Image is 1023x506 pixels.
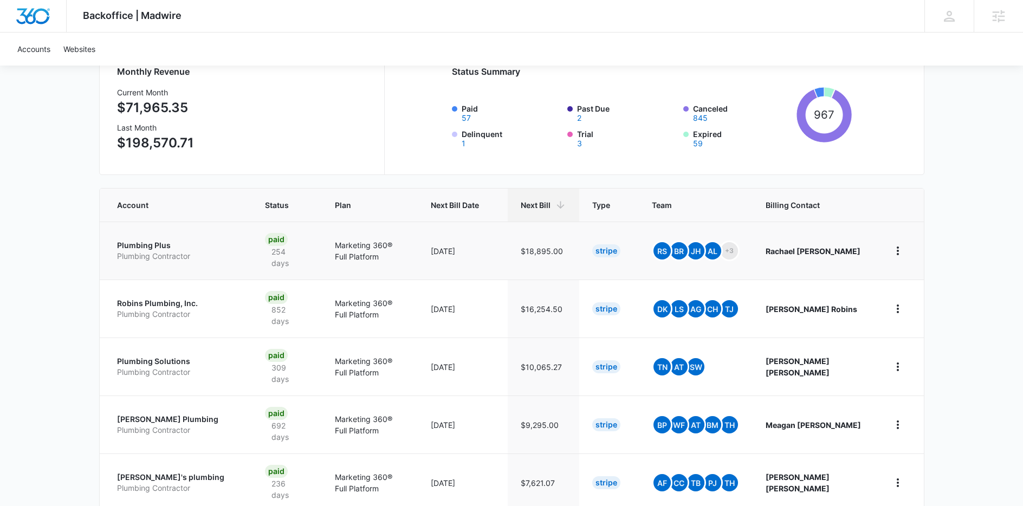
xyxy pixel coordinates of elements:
span: Plan [335,199,405,211]
td: [DATE] [418,395,508,453]
span: At [670,358,688,375]
span: AF [653,474,671,491]
span: TH [721,416,738,433]
label: Canceled [693,103,793,122]
div: Paid [265,465,288,478]
span: BP [653,416,671,433]
span: Backoffice | Madwire [83,10,182,21]
td: $18,895.00 [508,222,579,280]
h3: Last Month [117,122,194,133]
span: +3 [721,242,738,260]
td: $9,295.00 [508,395,579,453]
p: Plumbing Contractor [117,251,239,262]
h3: Current Month [117,87,194,98]
label: Paid [462,103,561,122]
p: [PERSON_NAME]'s plumbing [117,472,239,483]
button: Trial [577,140,582,147]
span: Billing Contact [766,199,863,211]
p: Plumbing Contractor [117,483,239,494]
a: Accounts [11,33,57,66]
button: home [889,300,907,317]
a: Plumbing PlusPlumbing Contractor [117,240,239,261]
h2: Status Summary [452,65,852,78]
span: BR [670,242,688,260]
div: Stripe [592,476,620,489]
span: JH [687,242,704,260]
span: PJ [704,474,721,491]
td: [DATE] [418,222,508,280]
strong: [PERSON_NAME] [PERSON_NAME] [766,356,830,377]
span: BM [704,416,721,433]
div: Stripe [592,418,620,431]
label: Expired [693,128,793,147]
label: Past Due [577,103,677,122]
label: Trial [577,128,677,147]
h2: Monthly Revenue [117,65,371,78]
tspan: 967 [814,108,834,121]
span: SW [687,358,704,375]
strong: Rachael [PERSON_NAME] [766,246,860,256]
p: [PERSON_NAME] Plumbing [117,414,239,425]
span: WF [670,416,688,433]
div: Stripe [592,360,620,373]
span: LS [670,300,688,317]
td: $10,065.27 [508,338,579,395]
span: AG [687,300,704,317]
span: CH [704,300,721,317]
span: TB [687,474,704,491]
p: 309 days [265,362,309,385]
div: Paid [265,291,288,304]
span: Account [117,199,224,211]
span: Type [592,199,610,211]
p: 254 days [265,246,309,269]
a: Robins Plumbing, Inc.Plumbing Contractor [117,298,239,319]
p: $71,965.35 [117,98,194,118]
p: 236 days [265,478,309,501]
td: [DATE] [418,280,508,338]
strong: Meagan [PERSON_NAME] [766,420,861,430]
div: Stripe [592,302,620,315]
span: Next Bill [521,199,551,211]
span: TH [721,474,738,491]
td: $16,254.50 [508,280,579,338]
div: Paid [265,349,288,362]
button: Delinquent [462,140,465,147]
span: AT [687,416,704,433]
p: 852 days [265,304,309,327]
p: Plumbing Plus [117,240,239,251]
span: CC [670,474,688,491]
p: Plumbing Solutions [117,356,239,367]
p: Marketing 360® Full Platform [335,239,405,262]
p: Marketing 360® Full Platform [335,355,405,378]
div: Stripe [592,244,620,257]
span: RS [653,242,671,260]
span: Team [652,199,724,211]
button: home [889,358,907,375]
strong: [PERSON_NAME] [PERSON_NAME] [766,472,830,493]
td: [DATE] [418,338,508,395]
button: home [889,416,907,433]
p: Robins Plumbing, Inc. [117,298,239,309]
p: 692 days [265,420,309,443]
button: Expired [693,140,703,147]
span: TJ [721,300,738,317]
p: Plumbing Contractor [117,425,239,436]
span: Next Bill Date [431,199,479,211]
button: home [889,242,907,260]
button: home [889,474,907,491]
p: Marketing 360® Full Platform [335,471,405,494]
p: Plumbing Contractor [117,367,239,378]
div: Paid [265,233,288,246]
a: Websites [57,33,102,66]
a: [PERSON_NAME] PlumbingPlumbing Contractor [117,414,239,435]
p: Marketing 360® Full Platform [335,297,405,320]
span: dk [653,300,671,317]
button: Paid [462,114,471,122]
strong: [PERSON_NAME] Robins [766,304,857,314]
a: Plumbing SolutionsPlumbing Contractor [117,356,239,377]
p: $198,570.71 [117,133,194,153]
button: Canceled [693,114,708,122]
span: TN [653,358,671,375]
span: Status [265,199,293,211]
a: [PERSON_NAME]'s plumbingPlumbing Contractor [117,472,239,493]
